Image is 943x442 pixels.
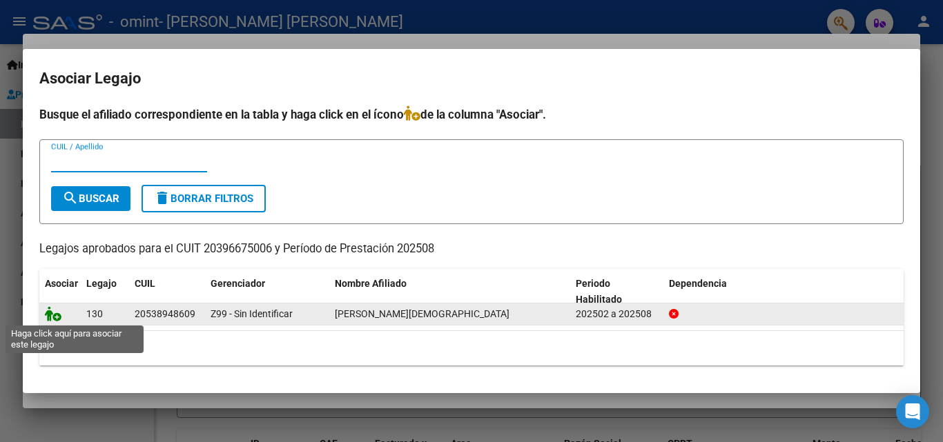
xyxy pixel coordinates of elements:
span: Dependencia [669,278,727,289]
span: Nombre Afiliado [335,278,407,289]
span: 130 [86,308,103,319]
button: Borrar Filtros [142,185,266,212]
span: Gerenciador [211,278,265,289]
span: Legajo [86,278,117,289]
datatable-header-cell: Legajo [81,269,129,314]
span: CUIL [135,278,155,289]
datatable-header-cell: Asociar [39,269,81,314]
datatable-header-cell: Periodo Habilitado [570,269,663,314]
datatable-header-cell: CUIL [129,269,205,314]
div: Open Intercom Messenger [896,395,929,428]
span: Borrar Filtros [154,192,253,205]
h4: Busque el afiliado correspondiente en la tabla y haga click en el ícono de la columna "Asociar". [39,106,904,123]
datatable-header-cell: Gerenciador [205,269,329,314]
mat-icon: delete [154,190,171,206]
span: Periodo Habilitado [576,278,622,305]
div: 1 registros [39,331,904,365]
span: ALCAYAGA BENICIO JESUS [335,308,509,319]
button: Buscar [51,186,130,211]
span: Asociar [45,278,78,289]
mat-icon: search [62,190,79,206]
p: Legajos aprobados para el CUIT 20396675006 y Período de Prestación 202508 [39,241,904,258]
h2: Asociar Legajo [39,66,904,92]
span: Z99 - Sin Identificar [211,308,293,319]
div: 20538948609 [135,306,195,322]
span: Buscar [62,192,119,205]
div: 202502 a 202508 [576,306,658,322]
datatable-header-cell: Nombre Afiliado [329,269,570,314]
datatable-header-cell: Dependencia [663,269,904,314]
